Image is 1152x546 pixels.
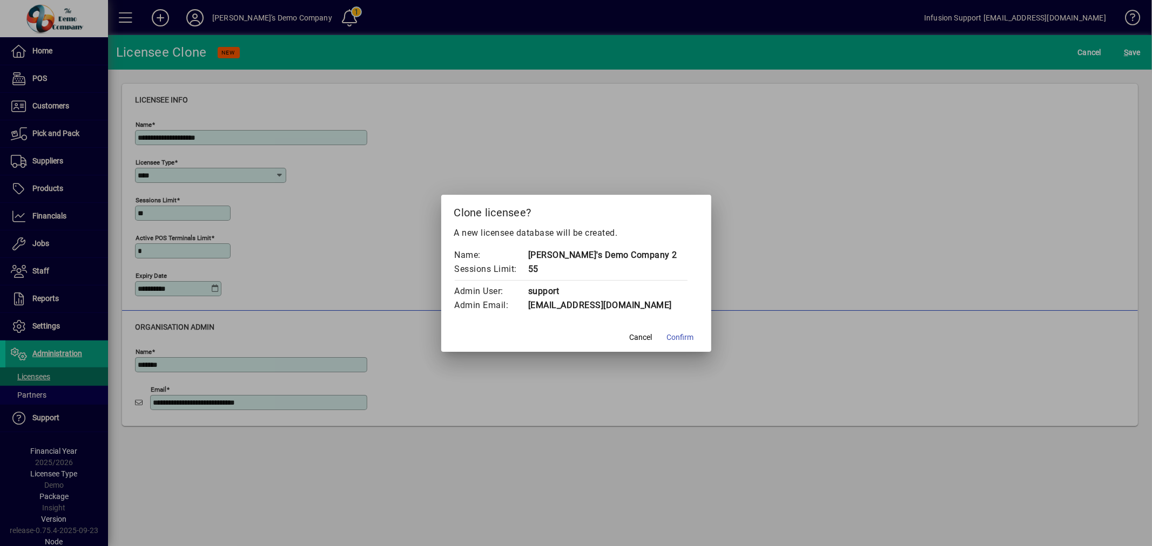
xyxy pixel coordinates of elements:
[528,248,698,262] td: [PERSON_NAME]'s Demo Company 2
[667,332,694,343] span: Confirm
[454,248,528,262] td: Name:
[441,195,711,226] h2: Clone licensee?
[454,227,698,240] p: A new licensee database will be created.
[454,284,528,298] td: Admin User:
[663,328,698,347] button: Confirm
[624,328,658,347] button: Cancel
[528,264,538,274] span: 55
[454,262,528,276] td: Sessions Limit:
[528,284,698,298] td: support
[630,332,652,343] span: Cancel
[454,298,528,312] td: Admin Email:
[528,298,698,312] td: [EMAIL_ADDRESS][DOMAIN_NAME]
